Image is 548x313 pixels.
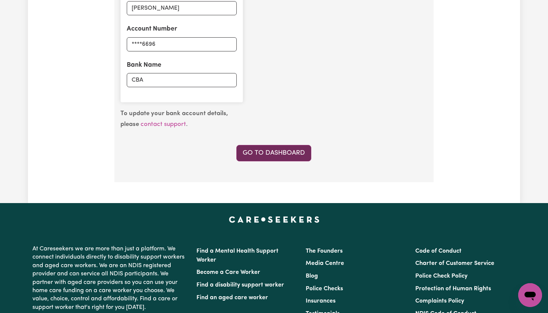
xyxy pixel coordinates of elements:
input: e.g. 000123456 [127,37,237,51]
a: Complaints Policy [415,298,464,304]
small: . [120,110,228,127]
a: Become a Care Worker [196,269,260,275]
a: contact support [141,121,186,127]
b: To update your bank account details, please [120,110,228,127]
input: Holly Peers [127,1,237,15]
label: Bank Name [127,60,161,70]
a: Insurances [306,298,336,304]
a: Protection of Human Rights [415,286,491,292]
a: Find a disability support worker [196,282,284,288]
a: Media Centre [306,260,344,266]
a: Charter of Customer Service [415,260,494,266]
a: Find an aged care worker [196,295,268,301]
a: The Founders [306,248,343,254]
a: Go to Dashboard [236,145,311,161]
label: Account Number [127,24,177,34]
a: Code of Conduct [415,248,462,254]
a: Police Checks [306,286,343,292]
a: Police Check Policy [415,273,467,279]
a: Find a Mental Health Support Worker [196,248,278,263]
iframe: Button to launch messaging window [518,283,542,307]
a: Blog [306,273,318,279]
a: Careseekers home page [229,216,319,222]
